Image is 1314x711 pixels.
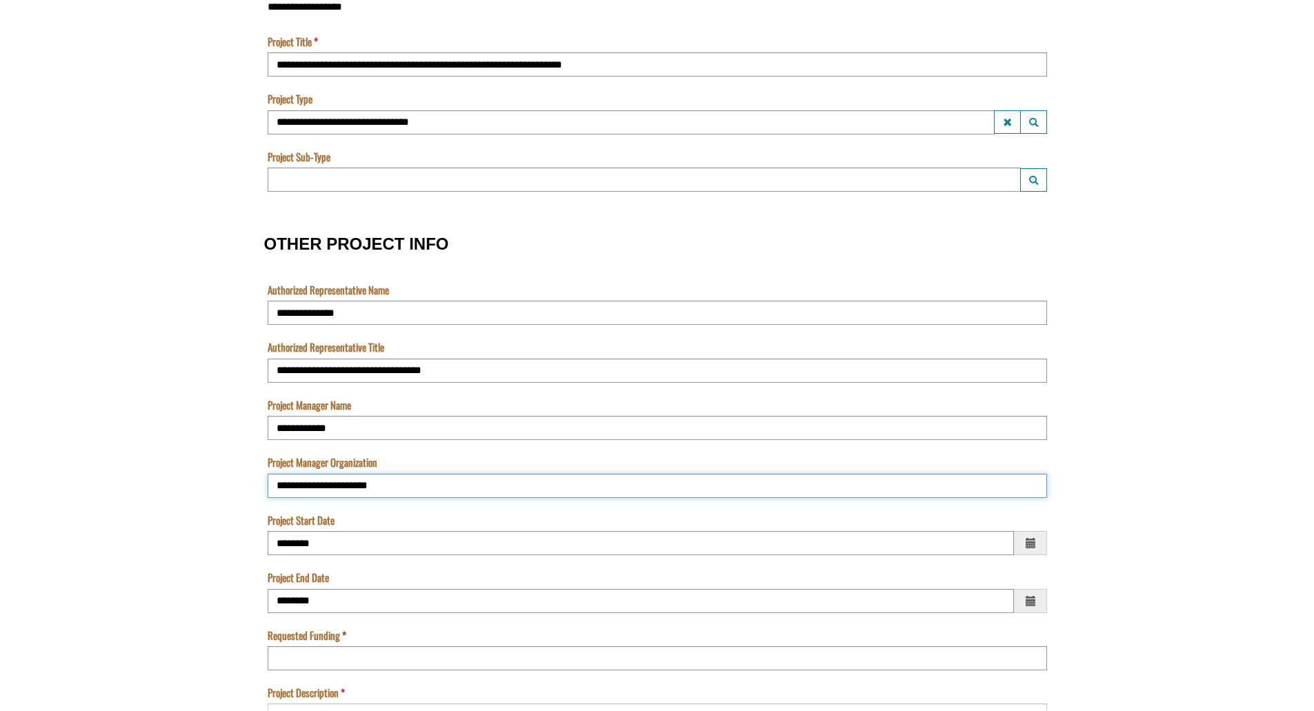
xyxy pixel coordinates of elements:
input: Project Sub-Type [268,168,1021,192]
button: Project Type Clear lookup field [994,110,1021,134]
label: Project Description [268,685,345,700]
button: Project Sub-Type Launch lookup modal [1020,168,1047,192]
label: Project Manager Name [268,398,351,412]
label: Authorized Representative Name [268,283,389,297]
input: Program is a required field. [3,18,666,42]
input: Project Title [268,52,1047,77]
label: Project Manager Organization [268,455,377,470]
textarea: Acknowledgement [3,18,666,86]
label: Submissions Due Date [3,115,86,130]
label: The name of the custom entity. [3,57,30,72]
button: Project Type Launch lookup modal [1020,110,1047,134]
span: Choose a date [1014,531,1047,555]
h3: OTHER PROJECT INFO [264,235,1051,253]
input: Project Type [268,110,995,134]
label: Project Title [268,34,318,49]
label: Project End Date [268,570,329,585]
label: Requested Funding [268,628,346,643]
label: Project Sub-Type [268,150,330,164]
label: Authorized Representative Title [268,340,384,354]
span: Choose a date [1014,589,1047,613]
input: Name [3,76,666,100]
label: Project Type [268,92,312,106]
label: Project Start Date [268,513,335,528]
